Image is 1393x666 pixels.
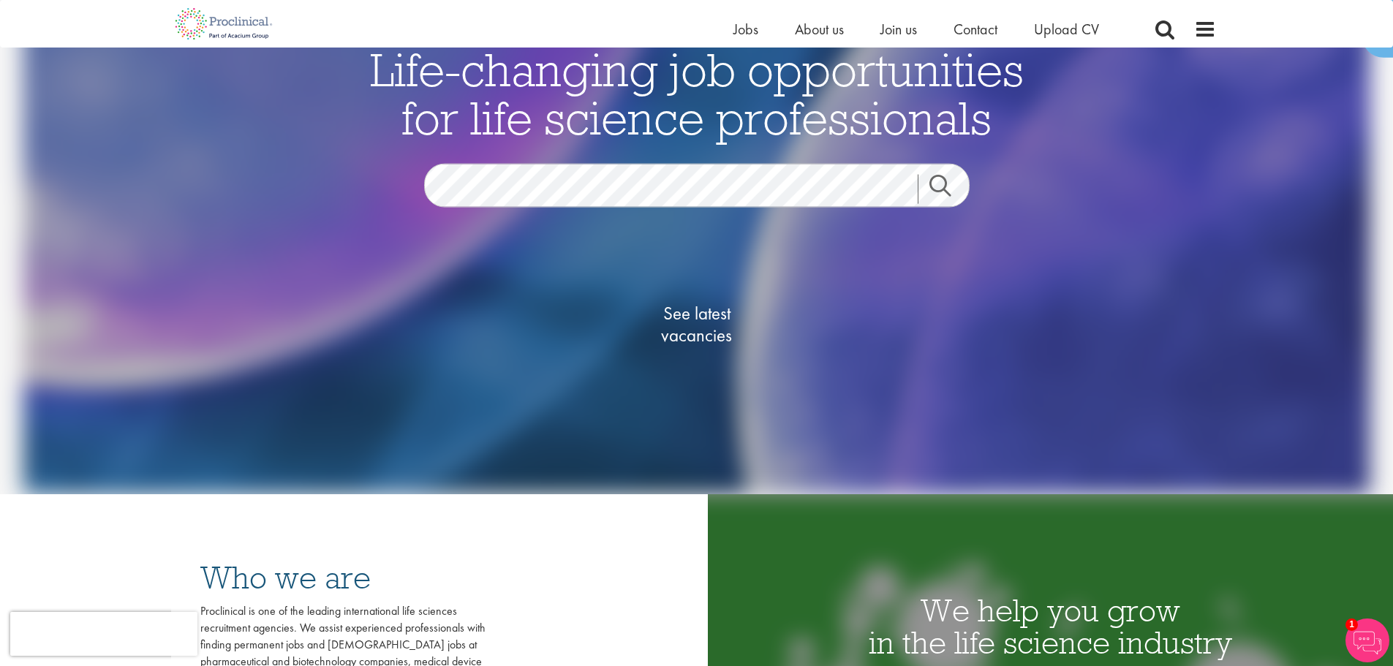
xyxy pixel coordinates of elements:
iframe: reCAPTCHA [10,612,197,656]
a: Contact [954,20,997,39]
span: See latest vacancies [624,303,770,347]
h3: Who we are [200,561,486,594]
span: 1 [1345,618,1358,631]
a: Upload CV [1034,20,1099,39]
a: Job search submit button [918,175,981,204]
a: Join us [880,20,917,39]
a: About us [795,20,844,39]
img: Chatbot [1345,618,1389,662]
span: Life-changing job opportunities for life science professionals [370,40,1024,147]
a: See latestvacancies [624,244,770,405]
a: Jobs [733,20,758,39]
